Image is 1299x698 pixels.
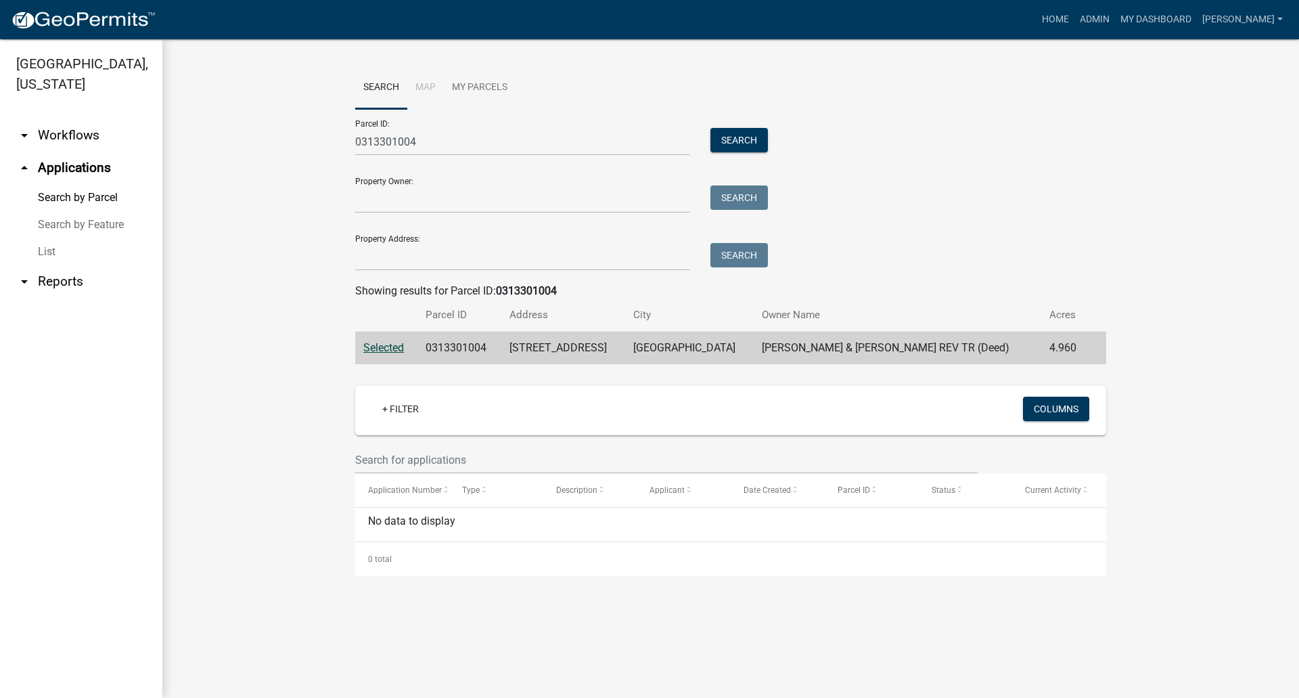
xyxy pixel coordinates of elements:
datatable-header-cell: Application Number [355,474,449,506]
a: Home [1036,7,1074,32]
span: Parcel ID [838,485,870,495]
i: arrow_drop_down [16,127,32,144]
th: City [625,299,754,331]
input: Search for applications [355,446,978,474]
strong: 0313301004 [496,284,557,297]
datatable-header-cell: Status [919,474,1013,506]
td: [PERSON_NAME] & [PERSON_NAME] REV TR (Deed) [754,332,1041,365]
datatable-header-cell: Applicant [637,474,731,506]
td: [STREET_ADDRESS] [501,332,625,365]
span: Current Activity [1025,485,1081,495]
div: 0 total [355,542,1106,576]
th: Acres [1041,299,1089,331]
button: Search [710,243,768,267]
span: Description [556,485,597,495]
div: Showing results for Parcel ID: [355,283,1106,299]
th: Parcel ID [417,299,501,331]
span: Status [932,485,955,495]
span: Application Number [368,485,442,495]
td: 4.960 [1041,332,1089,365]
a: Search [355,66,407,110]
span: Date Created [744,485,791,495]
td: [GEOGRAPHIC_DATA] [625,332,754,365]
datatable-header-cell: Description [543,474,637,506]
th: Address [501,299,625,331]
span: Applicant [649,485,685,495]
a: Admin [1074,7,1115,32]
a: + Filter [371,397,430,421]
datatable-header-cell: Parcel ID [825,474,919,506]
datatable-header-cell: Current Activity [1012,474,1106,506]
datatable-header-cell: Date Created [731,474,825,506]
a: My Parcels [444,66,516,110]
td: 0313301004 [417,332,501,365]
i: arrow_drop_down [16,274,32,290]
a: Selected [363,341,404,354]
span: Type [462,485,480,495]
i: arrow_drop_up [16,160,32,176]
button: Search [710,128,768,152]
th: Owner Name [754,299,1041,331]
div: No data to display [355,508,1106,542]
a: My Dashboard [1115,7,1197,32]
button: Search [710,186,768,210]
a: [PERSON_NAME] [1197,7,1288,32]
button: Columns [1023,397,1089,421]
datatable-header-cell: Type [449,474,543,506]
